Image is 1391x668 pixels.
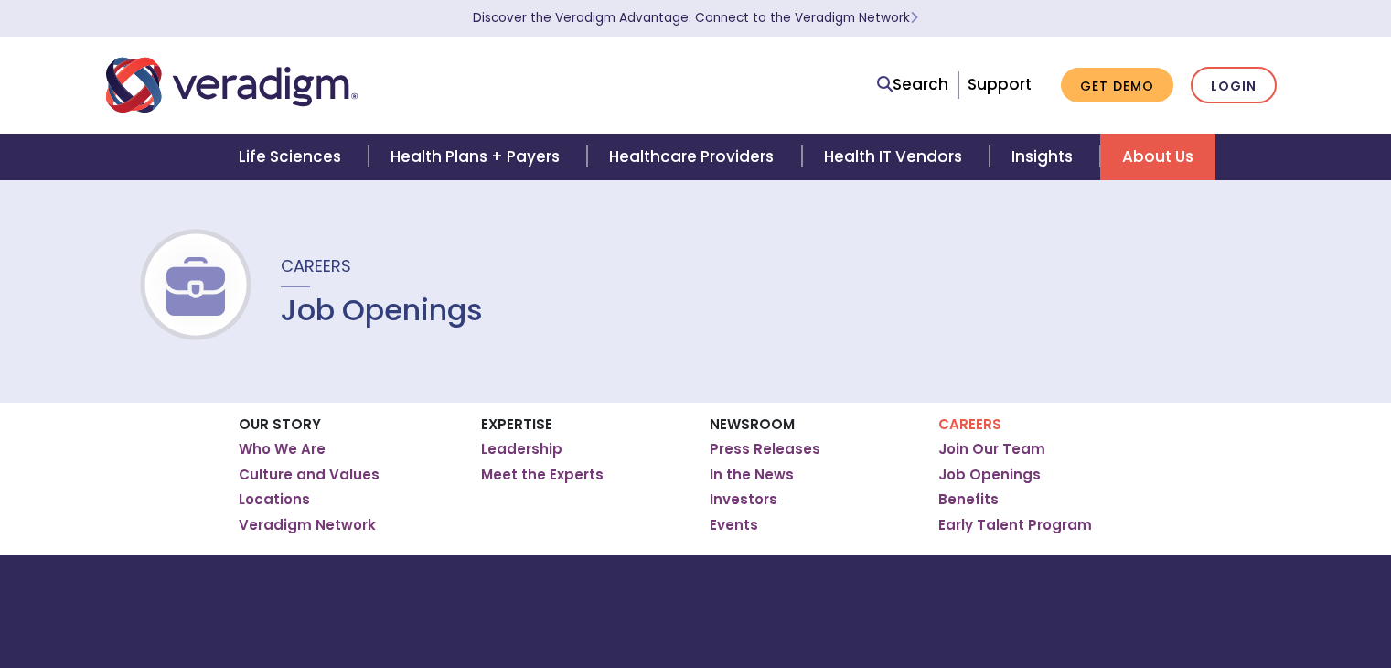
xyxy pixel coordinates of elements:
[481,466,604,484] a: Meet the Experts
[968,73,1032,95] a: Support
[1061,68,1173,103] a: Get Demo
[710,466,794,484] a: In the News
[710,516,758,534] a: Events
[239,516,376,534] a: Veradigm Network
[710,440,820,458] a: Press Releases
[217,134,369,180] a: Life Sciences
[239,440,326,458] a: Who We Are
[473,9,918,27] a: Discover the Veradigm Advantage: Connect to the Veradigm NetworkLearn More
[1100,134,1215,180] a: About Us
[877,72,948,97] a: Search
[938,516,1092,534] a: Early Talent Program
[239,466,380,484] a: Culture and Values
[990,134,1100,180] a: Insights
[587,134,801,180] a: Healthcare Providers
[369,134,587,180] a: Health Plans + Payers
[481,440,562,458] a: Leadership
[239,490,310,509] a: Locations
[938,440,1045,458] a: Join Our Team
[1191,67,1277,104] a: Login
[106,55,358,115] img: Veradigm logo
[710,490,777,509] a: Investors
[802,134,990,180] a: Health IT Vendors
[910,9,918,27] span: Learn More
[281,293,483,328] h1: Job Openings
[938,490,999,509] a: Benefits
[938,466,1041,484] a: Job Openings
[281,254,351,277] span: Careers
